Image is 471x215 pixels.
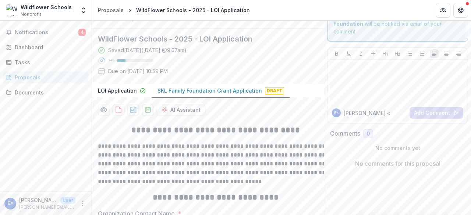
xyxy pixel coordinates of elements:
span: 4 [78,29,86,36]
h2: WildFlower Schools - 2025 - LOI Application [98,35,306,43]
button: Ordered List [418,49,426,58]
a: Dashboard [3,41,89,53]
button: More [78,199,87,208]
button: Partners [436,3,450,18]
div: Wildflower Schools [21,3,72,11]
a: Proposals [95,5,127,15]
a: Tasks [3,56,89,68]
span: Nonprofit [21,11,41,18]
p: 24 % [108,58,114,63]
p: [PERSON_NAME] <[PERSON_NAME][EMAIL_ADDRESS][PERSON_NAME][DOMAIN_NAME]> [19,196,57,204]
div: Tasks [15,58,83,66]
p: [PERSON_NAME][EMAIL_ADDRESS][PERSON_NAME][DOMAIN_NAME] [19,204,75,211]
nav: breadcrumb [95,5,253,15]
p: Due on [DATE] 10:59 PM [108,67,168,75]
p: User [60,197,75,204]
span: Draft [265,87,284,94]
div: Erica <erica.cantoni@wildflowerschools.org> [8,201,13,206]
div: Saved [DATE] ( [DATE] @ 9:57am ) [108,46,187,54]
button: Add Comment [410,107,463,119]
button: Bullet List [406,49,414,58]
div: Documents [15,89,83,96]
button: Italicize [357,49,365,58]
div: Proposals [98,6,124,14]
span: 0 [366,131,370,137]
button: AI Assistant [157,104,205,116]
p: No comments yet [330,144,465,152]
div: Dashboard [15,43,83,51]
button: Open entity switcher [78,3,89,18]
div: WildFlower Schools - 2025 - LOI Application [136,6,250,14]
button: Underline [344,49,353,58]
p: SKL Family Foundation Grant Application [157,87,262,94]
p: LOI Application [98,87,137,94]
a: Documents [3,86,89,98]
span: Notifications [15,29,78,36]
button: Bold [332,49,341,58]
p: No comments for this proposal [355,159,440,168]
p: [PERSON_NAME] < [344,109,390,117]
button: Heading 1 [381,49,390,58]
h2: Comments [330,130,360,137]
button: download-proposal [142,104,154,116]
a: Proposals [3,71,89,83]
button: Align Right [454,49,463,58]
button: Heading 2 [393,49,402,58]
button: download-proposal [113,104,124,116]
button: Preview 8f39a7ab-fc29-4a49-ad66-0bbedb7088e6-1.pdf [98,104,110,116]
button: Strike [369,49,378,58]
button: Get Help [453,3,468,18]
button: Align Center [442,49,451,58]
div: Proposals [15,74,83,81]
button: Notifications4 [3,26,89,38]
button: Align Left [430,49,439,58]
img: Wildflower Schools [6,4,18,16]
div: Erica <erica.cantoni@wildflowerschools.org> [334,111,339,115]
button: download-proposal [127,104,139,116]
